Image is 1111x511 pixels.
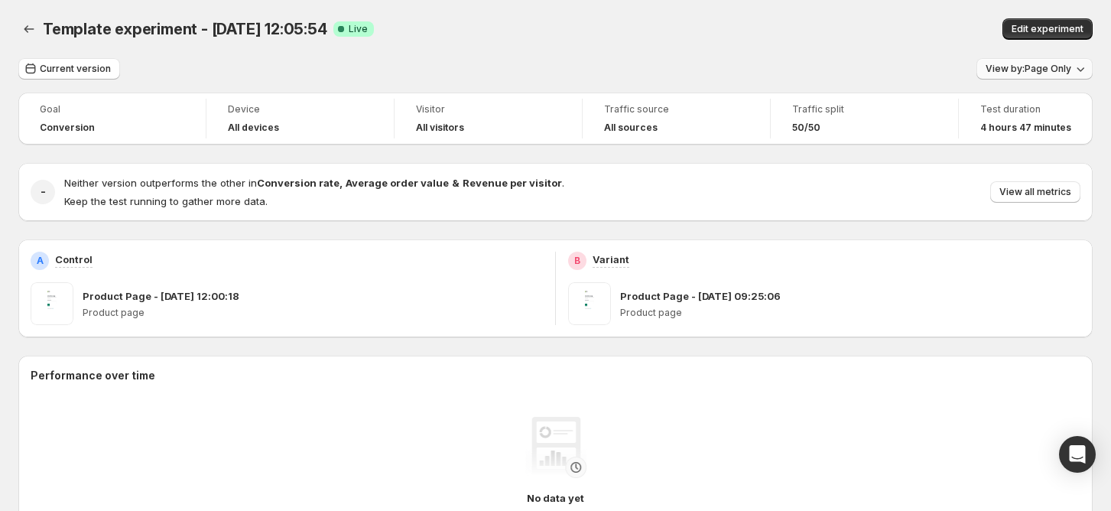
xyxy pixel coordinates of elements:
img: No data yet [525,417,586,478]
a: Test duration4 hours 47 minutes [980,102,1071,135]
h4: All sources [604,122,658,134]
span: View all metrics [999,186,1071,198]
div: Open Intercom Messenger [1059,436,1096,473]
p: Product Page - [DATE] 09:25:06 [620,288,781,304]
span: Edit experiment [1012,23,1083,35]
span: Goal [40,103,184,116]
span: Test duration [980,103,1071,116]
span: Conversion [40,122,95,134]
a: Traffic split50/50 [792,102,937,135]
strong: Average order value [346,177,449,189]
strong: , [339,177,343,189]
h2: B [574,255,580,267]
span: Traffic split [792,103,937,116]
span: Device [228,103,372,116]
strong: Conversion rate [257,177,339,189]
a: GoalConversion [40,102,184,135]
h4: No data yet [527,490,584,506]
span: Live [349,23,368,35]
span: View by: Page Only [986,63,1071,75]
button: View by:Page Only [976,58,1093,80]
span: Current version [40,63,111,75]
strong: Revenue per visitor [463,177,562,189]
strong: & [452,177,460,189]
span: Keep the test running to gather more data. [64,195,268,207]
a: Traffic sourceAll sources [604,102,749,135]
a: DeviceAll devices [228,102,372,135]
button: Edit experiment [1002,18,1093,40]
p: Variant [593,252,629,267]
a: VisitorAll visitors [416,102,560,135]
button: View all metrics [990,181,1080,203]
h4: All devices [228,122,279,134]
p: Control [55,252,93,267]
h2: A [37,255,44,267]
span: Visitor [416,103,560,116]
span: Traffic source [604,103,749,116]
img: Product Page - Sep 30, 12:00:18 [31,282,73,325]
span: 50/50 [792,122,820,134]
span: 4 hours 47 minutes [980,122,1071,134]
img: Product Page - Jul 31, 09:25:06 [568,282,611,325]
p: Product page [83,307,543,319]
button: Current version [18,58,120,80]
span: Neither version outperforms the other in . [64,177,564,189]
span: Template experiment - [DATE] 12:05:54 [43,20,327,38]
button: Back [18,18,40,40]
h4: All visitors [416,122,464,134]
h2: - [41,184,46,200]
p: Product Page - [DATE] 12:00:18 [83,288,239,304]
p: Product page [620,307,1080,319]
h2: Performance over time [31,368,1080,383]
